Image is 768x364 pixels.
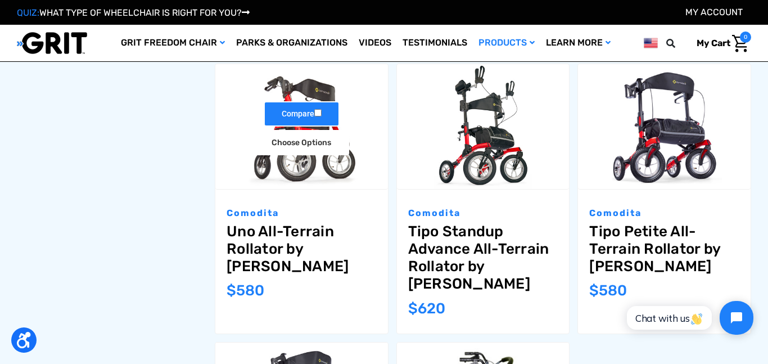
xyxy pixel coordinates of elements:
a: Parks & Organizations [231,25,353,61]
a: Tipo Petite All-Terrain Rollator by Comodita,$580.00 [578,64,751,189]
img: Tipo Petite All-Terrain Rollator by Comodita [578,64,751,189]
a: Cart with 0 items [688,32,751,55]
a: Products [473,25,540,61]
p: Comodita [408,206,558,220]
a: Learn More [540,25,616,61]
a: Tipo Standup Advance All-Terrain Rollator by Comodita,$620.00 [408,223,558,293]
span: QUIZ: [17,7,39,18]
img: Tipo Standup Advance All-Terrain Rollator by Comodita [397,64,570,189]
a: Tipo Petite All-Terrain Rollator by Comodita,$580.00 [589,223,739,276]
span: 0 [740,32,751,43]
a: Tipo Standup Advance All-Terrain Rollator by Comodita,$620.00 [397,64,570,189]
a: Uno All-Terrain Rollator by Comodita,$580.00 [215,64,388,189]
p: Comodita [227,206,377,220]
input: Compare [314,109,322,116]
a: Account [685,7,743,17]
input: Search [671,32,688,55]
label: Compare [264,101,340,127]
iframe: Tidio Chat [615,291,763,344]
img: Cart [732,35,748,52]
span: $620 [408,300,445,317]
span: $580 [589,282,627,299]
a: Testimonials [397,25,473,61]
a: GRIT Freedom Chair [115,25,231,61]
img: us.png [644,36,658,50]
img: GRIT All-Terrain Wheelchair and Mobility Equipment [17,32,87,55]
span: $580 [227,282,264,299]
p: Comodita [589,206,739,220]
img: Uno All-Terrain Rollator by Comodita [215,64,388,189]
a: Videos [353,25,397,61]
a: Choose Options [254,130,349,155]
a: Uno All-Terrain Rollator by Comodita,$580.00 [227,223,377,276]
span: My Cart [697,38,730,48]
a: QUIZ:WHAT TYPE OF WHEELCHAIR IS RIGHT FOR YOU? [17,7,250,18]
